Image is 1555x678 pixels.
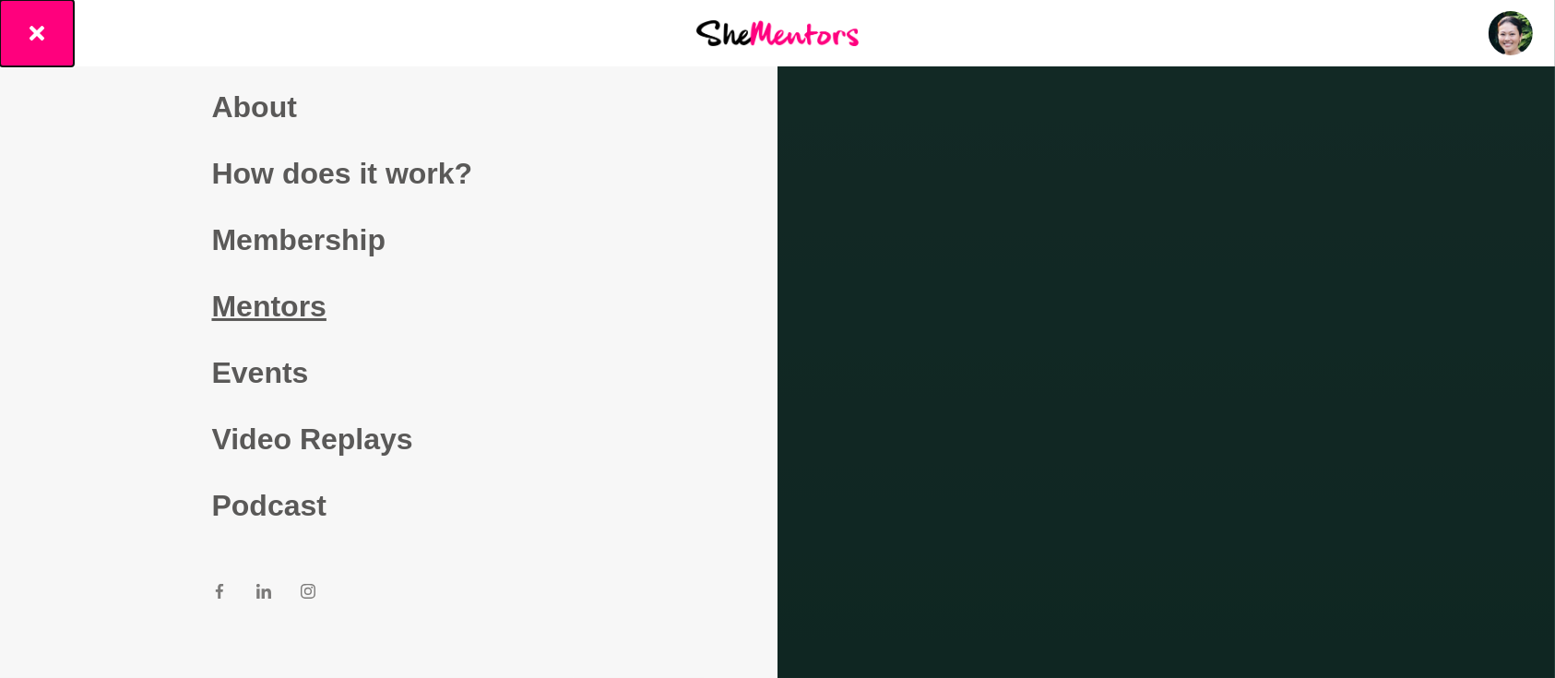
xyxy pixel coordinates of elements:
[212,583,227,605] a: Facebook
[212,339,566,406] a: Events
[212,74,566,140] a: About
[212,406,566,472] a: Video Replays
[1489,11,1533,55] img: Roselynn Unson
[212,472,566,539] a: Podcast
[256,583,271,605] a: LinkedIn
[301,583,315,605] a: Instagram
[696,20,859,45] img: She Mentors Logo
[212,140,566,207] a: How does it work?
[212,207,566,273] a: Membership
[212,273,566,339] a: Mentors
